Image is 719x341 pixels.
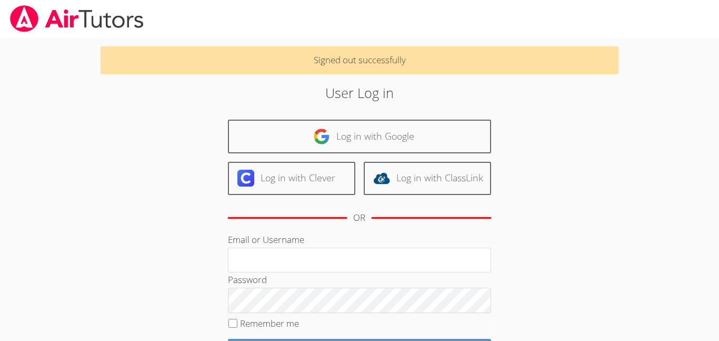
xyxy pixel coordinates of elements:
label: Password [228,274,267,286]
img: google-logo-50288ca7cdecda66e5e0955fdab243c47b7ad437acaf1139b6f446037453330a.svg [313,128,330,145]
label: Remember me [240,317,299,329]
img: clever-logo-6eab21bc6e7a338710f1a6ff85c0baf02591cd810cc4098c63d3a4b26e2feb20.svg [237,170,254,187]
img: airtutors_banner-c4298cdbf04f3fff15de1276eac7730deb9818008684d7c2e4769d2f7ddbe033.png [9,5,145,32]
img: classlink-logo-d6bb404cc1216ec64c9a2012d9dc4662098be43eaf13dc465df04b49fa7ab582.svg [373,170,390,187]
div: OR [353,210,365,226]
a: Log in with ClassLink [364,162,491,195]
a: Log in with Clever [228,162,355,195]
h2: User Log in [165,83,554,103]
a: Log in with Google [228,120,491,153]
p: Signed out successfully [101,46,618,74]
label: Email or Username [228,233,304,246]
